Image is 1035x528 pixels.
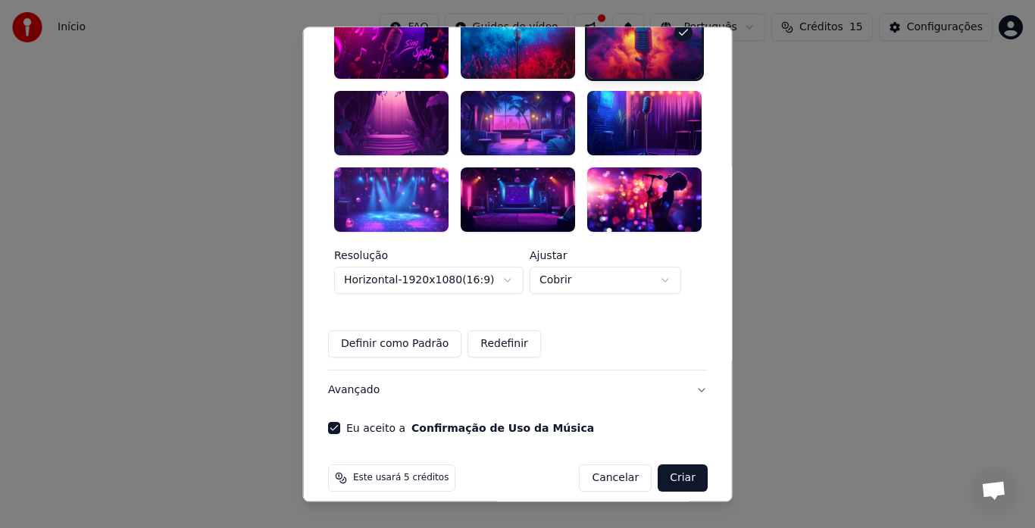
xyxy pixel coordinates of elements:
label: Eu aceito a [346,423,594,433]
button: Cancelar [579,464,652,492]
button: Definir como Padrão [328,330,461,358]
label: Resolução [334,250,524,261]
label: Ajustar [530,250,681,261]
button: Criar [658,464,708,492]
button: Avançado [328,370,708,410]
button: Redefinir [467,330,541,358]
span: Este usará 5 créditos [353,472,449,484]
button: Eu aceito a [411,423,594,433]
